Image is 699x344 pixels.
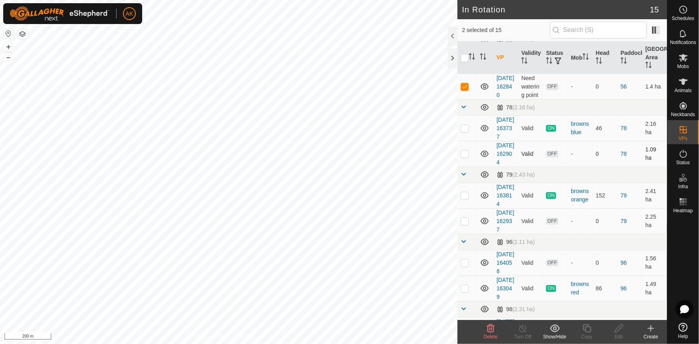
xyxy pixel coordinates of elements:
p-sorticon: Activate to sort [521,58,528,65]
span: (2.16 ha) [512,104,535,111]
th: Mob [568,42,592,74]
span: 15 [650,4,659,16]
span: OFF [546,83,558,90]
a: [DATE] 163049 [497,277,514,300]
a: [DATE] 164032 [497,318,514,342]
div: Create [635,333,667,340]
button: Map Layers [18,29,27,39]
p-sorticon: Activate to sort [596,58,602,65]
p-sorticon: Activate to sort [620,58,627,65]
span: OFF [546,218,558,225]
span: Mobs [677,64,689,69]
span: Delete [484,334,498,340]
td: Valid [518,141,543,167]
span: Status [676,160,690,165]
a: [DATE] 162904 [497,142,514,165]
button: – [4,52,13,62]
div: - [571,259,589,267]
a: Help [667,320,699,342]
div: 96 [497,239,535,245]
td: Valid [518,317,543,343]
th: Status [543,42,568,74]
td: Valid [518,115,543,141]
a: [DATE] 162840 [497,75,514,98]
div: browns orange [571,187,589,204]
td: Valid [518,208,543,234]
span: OFF [546,151,558,157]
div: - [571,217,589,225]
a: [DATE] 162937 [497,209,514,233]
td: 2.41 ha [642,183,667,208]
a: [DATE] 164058 [497,251,514,274]
a: 78 [620,151,627,157]
button: + [4,42,13,52]
p-sorticon: Activate to sort [582,54,589,61]
td: 0 [592,74,617,99]
th: Paddock [617,42,642,74]
td: 0 [592,141,617,167]
td: 0 [592,250,617,276]
span: VPs [679,136,687,141]
div: 78 [497,104,535,111]
span: ON [546,192,556,199]
a: [DATE] 163814 [497,184,514,207]
td: 1.49 ha [642,276,667,301]
div: Show/Hide [539,333,571,340]
td: 1.09 ha [642,141,667,167]
span: Help [678,334,688,339]
span: (2.11 ha) [512,239,535,245]
td: 152 [592,183,617,208]
td: 1.56 ha [642,250,667,276]
td: 0 [592,317,617,343]
td: 0 [592,208,617,234]
a: 56 [620,83,627,90]
span: Heatmap [673,208,693,213]
a: 96 [620,285,627,292]
span: OFF [546,260,558,266]
a: 78 [620,125,627,131]
td: 1.22 ha [642,317,667,343]
span: Notifications [670,40,696,45]
th: Head [592,42,617,74]
div: browns red [571,280,589,297]
div: Copy [571,333,603,340]
td: Valid [518,183,543,208]
span: (2.31 ha) [512,306,535,312]
h2: In Rotation [462,5,650,14]
span: (2.43 ha) [512,171,535,178]
img: Gallagher Logo [10,6,110,21]
div: 98 [497,306,535,313]
td: 46 [592,115,617,141]
a: 96 [620,260,627,266]
td: 86 [592,276,617,301]
td: Valid [518,276,543,301]
div: - [571,150,589,158]
div: Turn Off [507,333,539,340]
th: VP [494,42,518,74]
div: - [571,82,589,91]
td: 2.25 ha [642,208,667,234]
a: 79 [620,192,627,199]
a: [DATE] 163737 [497,117,514,140]
p-sorticon: Activate to sort [469,54,475,61]
a: Contact Us [236,334,260,341]
div: Edit [603,333,635,340]
span: ON [546,285,556,292]
span: Schedules [672,16,694,21]
p-sorticon: Activate to sort [645,63,652,69]
div: 79 [497,171,535,178]
td: Valid [518,250,543,276]
th: [GEOGRAPHIC_DATA] Area [642,42,667,74]
span: ON [546,125,556,132]
p-sorticon: Activate to sort [546,58,552,65]
span: AK [126,10,133,18]
input: Search (S) [550,22,647,38]
span: Neckbands [671,112,695,117]
th: Validity [518,42,543,74]
span: 2 selected of 15 [462,26,550,34]
span: Infra [678,184,688,189]
a: 79 [620,218,627,224]
td: 1.4 ha [642,74,667,99]
td: Need watering point [518,74,543,99]
td: 2.16 ha [642,115,667,141]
